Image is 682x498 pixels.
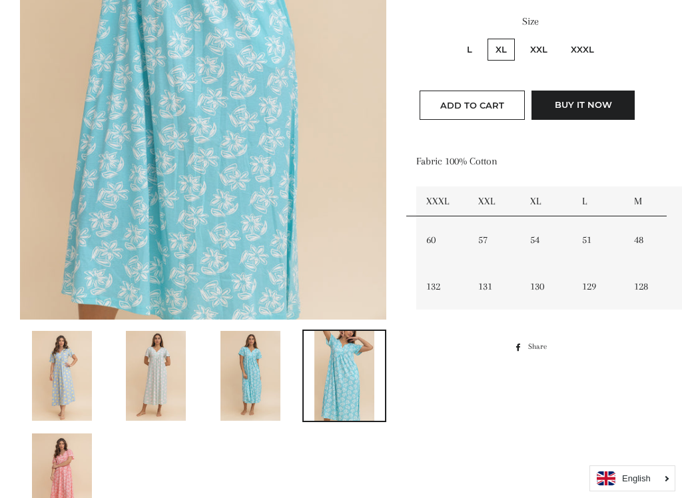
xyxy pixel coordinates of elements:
[416,263,468,310] td: 132
[32,331,92,421] img: Load image into Gallery viewer, Sahar Loungedress
[520,186,572,216] td: XL
[572,216,624,263] td: 51
[416,186,468,216] td: XXXL
[314,331,374,421] img: Load image into Gallery viewer, Sahar Loungedress
[468,216,520,263] td: 57
[416,13,645,30] label: Size
[468,186,520,216] td: XXL
[597,471,668,485] a: English
[416,153,645,170] p: Fabric 100% Cotton
[522,39,555,61] label: XXL
[126,331,186,421] img: Load image into Gallery viewer, Sahar Loungedress
[488,39,515,61] label: XL
[563,39,602,61] label: XXXL
[572,263,624,310] td: 129
[416,216,468,263] td: 60
[220,331,280,421] img: Load image into Gallery viewer, Sahar Loungedress
[520,263,572,310] td: 130
[528,340,553,354] span: Share
[459,39,480,61] label: L
[531,91,635,120] button: Buy it now
[468,263,520,310] td: 131
[624,263,676,310] td: 128
[520,216,572,263] td: 54
[622,474,651,483] i: English
[572,186,624,216] td: L
[624,186,676,216] td: M
[440,100,504,111] span: Add to Cart
[624,216,676,263] td: 48
[420,91,525,120] button: Add to Cart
